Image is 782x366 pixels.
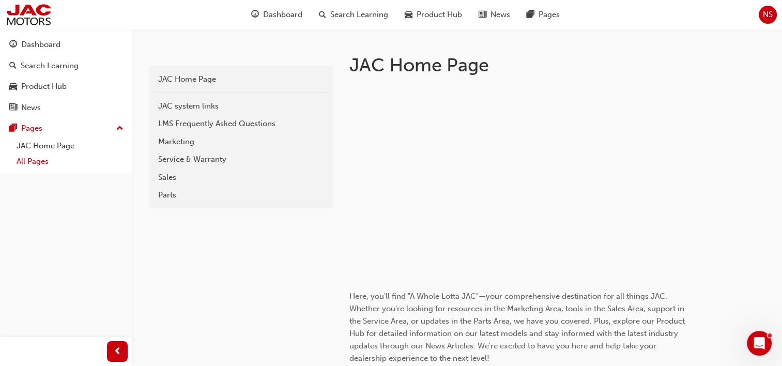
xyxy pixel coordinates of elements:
[9,40,17,50] span: guage-icon
[153,186,329,204] a: Parts
[9,124,17,133] span: pages-icon
[12,154,128,170] a: All Pages
[153,133,329,151] a: Marketing
[116,122,124,135] span: up-icon
[470,4,518,25] a: news-iconNews
[153,97,329,115] a: JAC system links
[153,150,329,169] a: Service & Warranty
[153,70,329,88] a: JAC Home Page
[153,115,329,133] a: LMS Frequently Asked Questions
[417,9,462,21] span: Product Hub
[4,98,128,117] a: News
[5,3,52,26] img: jac-portal
[21,81,67,93] div: Product Hub
[158,118,324,130] div: LMS Frequently Asked Questions
[4,56,128,75] a: Search Learning
[243,4,311,25] a: guage-iconDashboard
[12,138,128,154] a: JAC Home Page
[21,60,79,72] div: Search Learning
[4,33,128,119] button: DashboardSearch LearningProduct HubNews
[747,331,772,356] iframe: Intercom live chat
[518,4,568,25] a: pages-iconPages
[479,8,486,21] span: news-icon
[158,136,324,148] div: Marketing
[158,154,324,165] div: Service & Warranty
[4,119,128,138] button: Pages
[319,8,326,21] span: search-icon
[4,35,128,54] a: Dashboard
[9,82,17,91] span: car-icon
[330,9,388,21] span: Search Learning
[490,9,510,21] span: News
[349,292,687,363] span: Here, you'll find "A Whole Lotta JAC"—your comprehensive destination for all things JAC. Whether ...
[9,62,17,71] span: search-icon
[21,102,41,114] div: News
[263,9,302,21] span: Dashboard
[527,8,534,21] span: pages-icon
[405,8,412,21] span: car-icon
[763,9,773,21] span: NS
[21,123,42,134] div: Pages
[759,6,777,24] button: NS
[396,4,470,25] a: car-iconProduct Hub
[153,169,329,187] a: Sales
[158,172,324,184] div: Sales
[311,4,396,25] a: search-iconSearch Learning
[251,8,259,21] span: guage-icon
[4,77,128,96] a: Product Hub
[114,345,121,358] span: prev-icon
[158,73,324,85] div: JAC Home Page
[9,103,17,113] span: news-icon
[21,39,60,51] div: Dashboard
[158,100,324,112] div: JAC system links
[349,54,688,77] h1: JAC Home Page
[539,9,560,21] span: Pages
[158,189,324,201] div: Parts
